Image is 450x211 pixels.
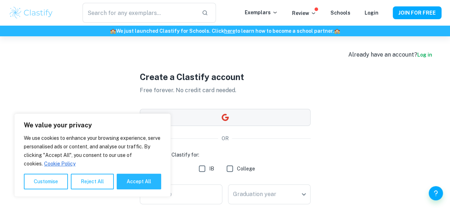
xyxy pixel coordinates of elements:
a: Schools [330,10,350,16]
span: IB [209,165,214,173]
input: Search for any exemplars... [83,3,196,23]
h6: I will be using Clastify for: [140,151,311,159]
p: Exemplars [245,9,278,16]
h6: We just launched Clastify for Schools. Click to learn how to become a school partner. [1,27,449,35]
a: Log in [417,52,432,58]
p: Review [292,9,316,17]
a: here [224,28,235,34]
p: Free forever. No credit card needed. [140,86,311,95]
p: We value your privacy [24,121,161,130]
button: JOIN FOR FREE [393,6,441,19]
span: College [237,165,255,173]
button: Customise [24,174,68,189]
h1: Create a Clastify account [140,70,311,83]
a: Cookie Policy [44,160,76,167]
button: Reject All [71,174,114,189]
img: Clastify logo [9,6,54,20]
div: We value your privacy [14,114,171,197]
span: 🏫 [334,28,340,34]
a: Login [365,10,378,16]
p: We use cookies to enhance your browsing experience, serve personalised ads or content, and analys... [24,134,161,168]
button: Accept All [117,174,161,189]
p: OR [222,134,229,142]
button: Help and Feedback [429,186,443,200]
span: 🏫 [110,28,116,34]
div: Already have an account? [348,51,432,59]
